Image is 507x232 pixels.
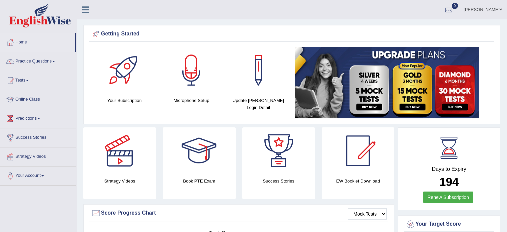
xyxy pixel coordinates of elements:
div: Score Progress Chart [91,208,387,218]
img: small5.jpg [295,47,479,118]
a: Home [0,33,75,50]
h4: Strategy Videos [83,178,156,185]
h4: EW Booklet Download [322,178,394,185]
h4: Book PTE Exam [163,178,235,185]
a: Tests [0,71,76,88]
h4: Days to Expiry [405,166,493,172]
h4: Your Subscription [94,97,155,104]
a: Renew Subscription [423,192,473,203]
div: Getting Started [91,29,493,39]
a: Strategy Videos [0,147,76,164]
a: Your Account [0,166,76,183]
span: 0 [452,3,458,9]
h4: Update [PERSON_NAME] Login Detail [228,97,289,111]
div: Your Target Score [405,219,493,229]
b: 194 [439,175,459,188]
h4: Microphone Setup [161,97,222,104]
a: Online Class [0,90,76,107]
a: Predictions [0,109,76,126]
h4: Success Stories [242,178,315,185]
a: Success Stories [0,128,76,145]
a: Practice Questions [0,52,76,69]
